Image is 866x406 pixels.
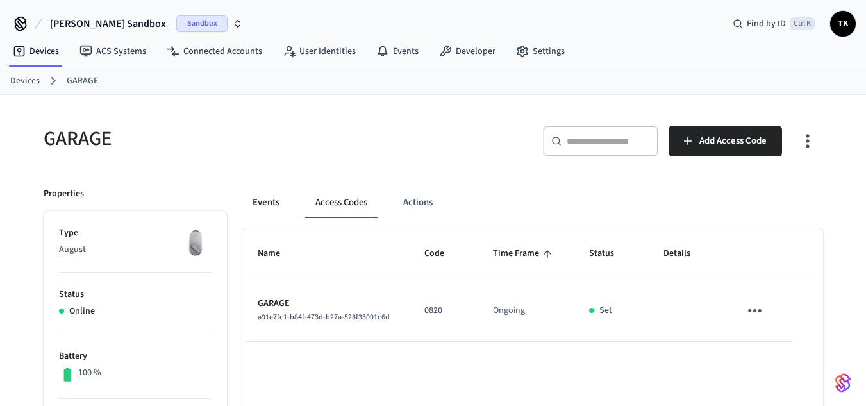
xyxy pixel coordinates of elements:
table: sticky table [242,228,823,342]
div: ant example [242,187,823,218]
p: Properties [44,187,84,201]
a: Developer [429,40,506,63]
button: TK [830,11,856,37]
span: Code [424,244,461,264]
span: a91e7fc1-b84f-473d-b27a-528f33091c6d [258,312,390,323]
span: [PERSON_NAME] Sandbox [50,16,166,31]
td: Ongoing [478,280,574,342]
a: Settings [506,40,575,63]
p: Battery [59,350,212,363]
p: Status [59,288,212,301]
a: Devices [3,40,69,63]
span: Details [663,244,707,264]
span: Add Access Code [699,133,767,149]
a: User Identities [272,40,366,63]
span: Time Frame [493,244,556,264]
a: Connected Accounts [156,40,272,63]
p: Type [59,226,212,240]
p: 100 % [78,366,101,380]
span: Find by ID [747,17,786,30]
a: ACS Systems [69,40,156,63]
button: Access Codes [305,187,378,218]
span: Status [589,244,631,264]
button: Events [242,187,290,218]
a: Devices [10,74,40,88]
span: Ctrl K [790,17,815,30]
p: Set [599,304,612,317]
a: GARAGE [67,74,98,88]
span: Name [258,244,297,264]
p: Online [69,305,95,318]
img: SeamLogoGradient.69752ec5.svg [835,373,851,393]
p: August [59,243,212,257]
img: August Wifi Smart Lock 3rd Gen, Silver, Front [179,226,212,258]
a: Events [366,40,429,63]
span: TK [831,12,854,35]
button: Actions [393,187,443,218]
p: GARAGE [258,297,394,310]
h5: GARAGE [44,126,426,152]
button: Add Access Code [669,126,782,156]
span: Sandbox [176,15,228,32]
p: 0820 [424,304,463,317]
div: Find by IDCtrl K [722,12,825,35]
